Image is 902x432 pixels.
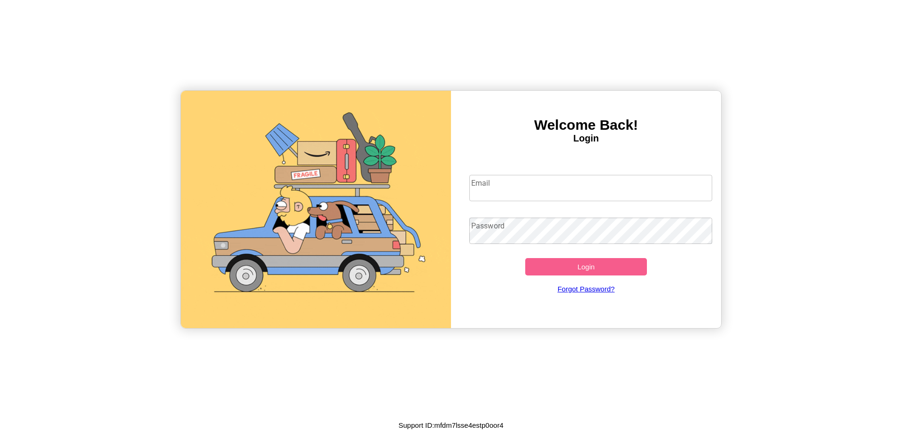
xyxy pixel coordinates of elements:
[451,133,721,144] h4: Login
[451,117,721,133] h3: Welcome Back!
[525,258,647,275] button: Login
[181,91,451,328] img: gif
[465,275,708,302] a: Forgot Password?
[398,419,503,432] p: Support ID: mfdm7lsse4estp0oor4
